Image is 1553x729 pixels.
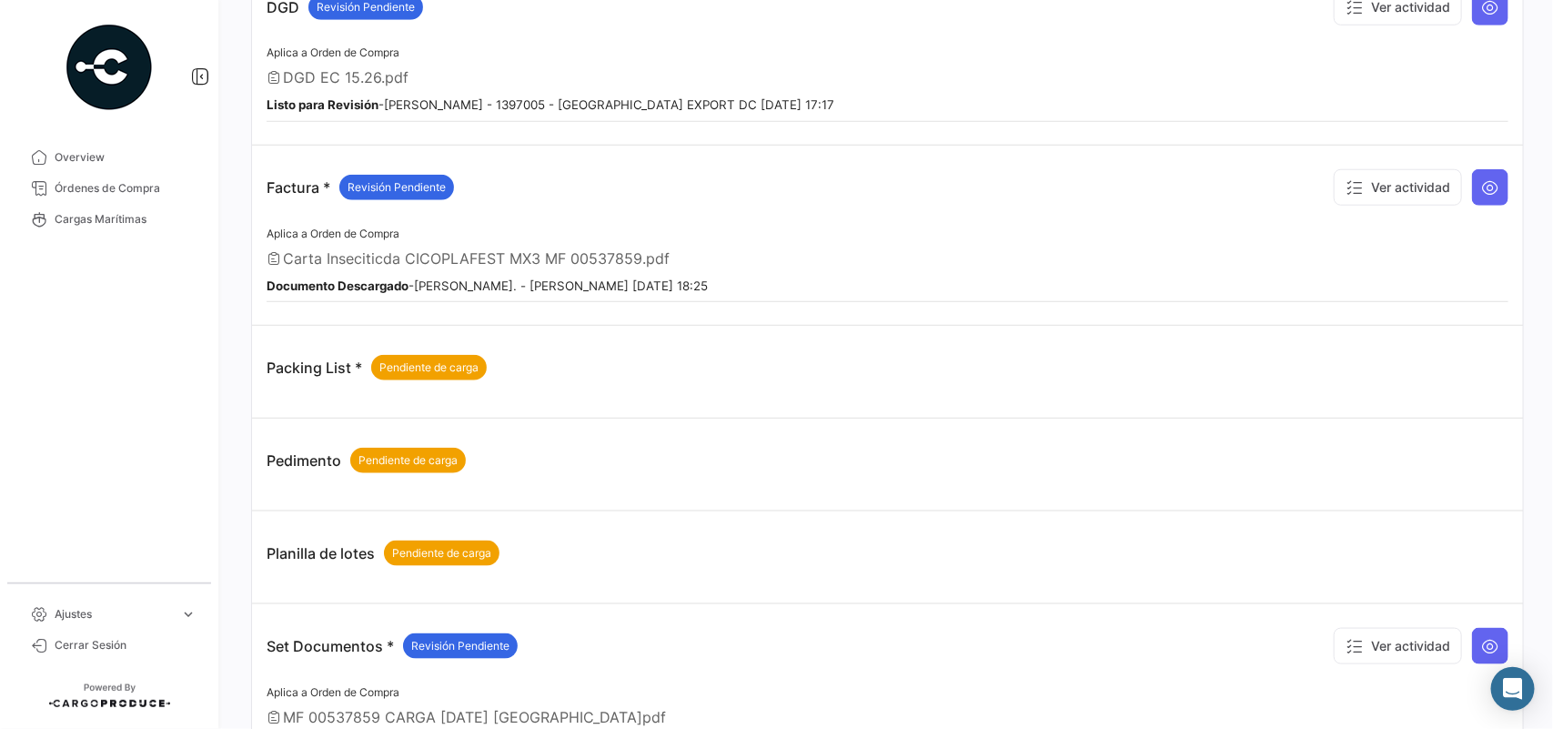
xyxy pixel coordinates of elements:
span: Órdenes de Compra [55,180,197,197]
span: expand_more [180,606,197,623]
p: Factura * [267,175,454,200]
span: Cargas Marítimas [55,211,197,228]
span: Aplica a Orden de Compra [267,46,399,59]
div: Abrir Intercom Messenger [1491,667,1535,711]
span: Revisión Pendiente [348,179,446,196]
p: Packing List * [267,355,487,380]
p: Planilla de lotes [267,541,499,566]
b: Documento Descargado [267,278,408,293]
a: Overview [15,142,204,173]
img: powered-by.png [64,22,155,113]
button: Ver actividad [1334,628,1462,664]
a: Cargas Marítimas [15,204,204,235]
small: - [PERSON_NAME] - 1397005 - [GEOGRAPHIC_DATA] EXPORT DC [DATE] 17:17 [267,97,834,112]
a: Órdenes de Compra [15,173,204,204]
span: MF 00537859 CARGA [DATE] [GEOGRAPHIC_DATA]pdf [283,708,666,726]
span: Aplica a Orden de Compra [267,227,399,240]
b: Listo para Revisión [267,97,378,112]
span: DGD EC 15.26.pdf [283,68,408,86]
span: Pendiente de carga [358,452,458,469]
p: Pedimento [267,448,466,473]
p: Set Documentos * [267,633,518,659]
span: Cerrar Sesión [55,637,197,653]
small: - [PERSON_NAME]. - [PERSON_NAME] [DATE] 18:25 [267,278,708,293]
span: Pendiente de carga [392,545,491,562]
span: Revisión Pendiente [411,638,509,654]
span: Overview [55,149,197,166]
span: Ajustes [55,606,173,623]
span: Pendiente de carga [379,359,479,376]
span: Carta Inseciticda CICOPLAFEST MX3 MF 00537859.pdf [283,249,670,268]
button: Ver actividad [1334,169,1462,206]
span: Aplica a Orden de Compra [267,685,399,699]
